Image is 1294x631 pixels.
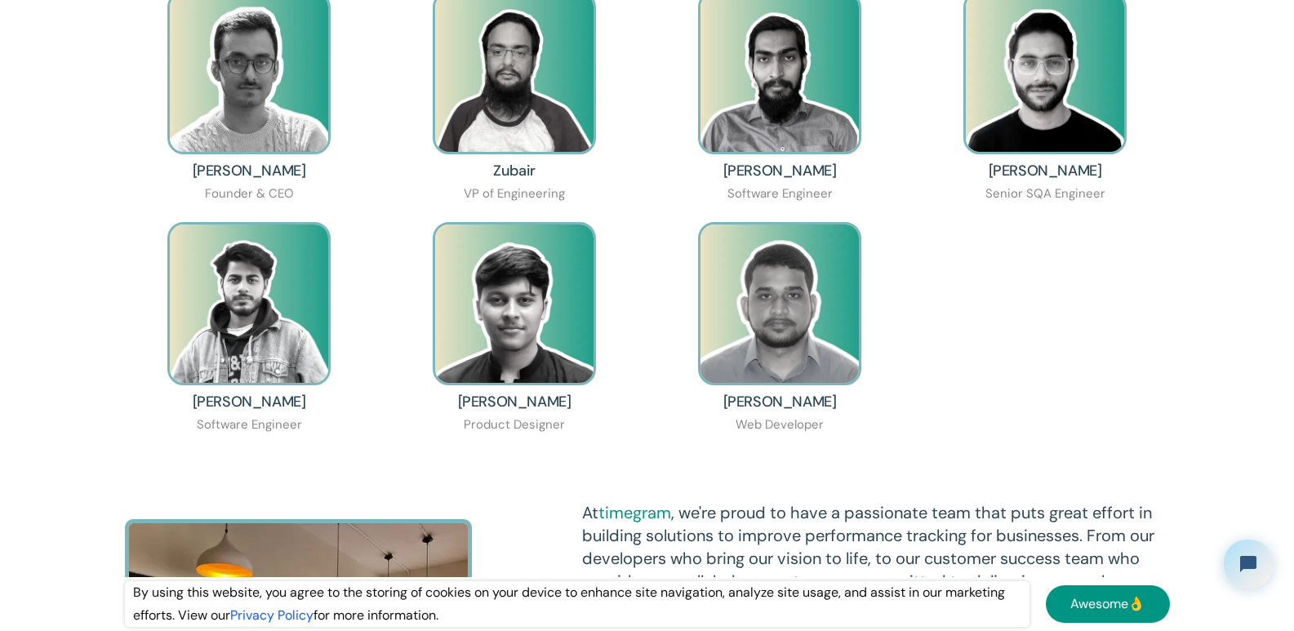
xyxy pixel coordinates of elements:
div: Software Engineer [727,183,833,206]
div: Senior SQA Engineer [985,183,1105,206]
a: Privacy Policy [230,607,313,624]
h3: [PERSON_NAME] [723,393,837,410]
div: VP of Engineering [464,183,565,206]
div: Product Designer [464,414,565,437]
h3: [PERSON_NAME] [193,162,306,179]
div: Web Developer [736,414,824,437]
div: By using this website, you agree to the storing of cookies on your device to enhance site navigat... [125,581,1029,627]
span: timegram [598,502,671,523]
h3: [PERSON_NAME] [723,162,837,179]
h3: [PERSON_NAME] [193,393,306,410]
a: Awesome👌 [1046,585,1170,623]
iframe: Tidio Chat [1210,526,1287,602]
h3: [PERSON_NAME] [989,162,1102,179]
div: Software Engineer [197,414,302,437]
h3: [PERSON_NAME] [458,393,571,410]
div: Founder & CEO [205,183,294,206]
h3: Zubair [493,162,536,179]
